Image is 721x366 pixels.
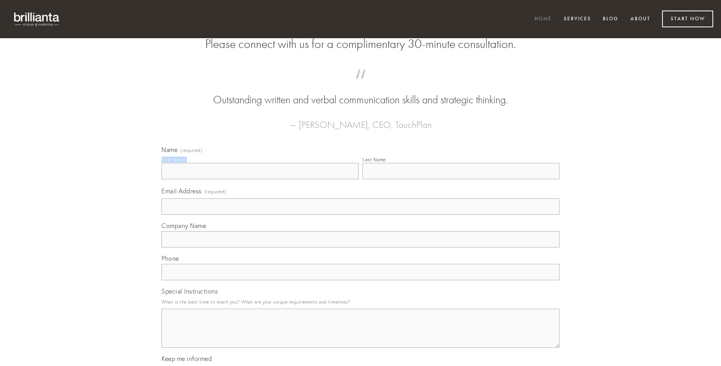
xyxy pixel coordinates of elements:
[362,157,386,163] div: Last Name
[162,255,179,262] span: Phone
[162,287,218,295] span: Special Instructions
[162,222,206,230] span: Company Name
[162,355,212,362] span: Keep me informed
[204,186,226,197] span: (required)
[625,13,655,26] a: About
[8,8,66,30] img: brillianta - research, strategy, marketing
[162,37,559,51] h2: Please connect with us for a complimentary 30-minute consultation.
[174,77,547,92] span: “
[529,13,557,26] a: Home
[174,108,547,133] figcaption: — [PERSON_NAME], CEO, TouchPlan
[559,13,596,26] a: Services
[162,157,185,163] div: First Name
[174,77,547,108] blockquote: Outstanding written and verbal communication skills and strategic thinking.
[180,148,202,153] span: (required)
[162,146,178,154] span: Name
[162,187,202,195] span: Email Address
[162,297,559,307] p: What is the best time to reach you? What are your unique requirements and timelines?
[662,11,713,27] a: Start Now
[598,13,623,26] a: Blog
